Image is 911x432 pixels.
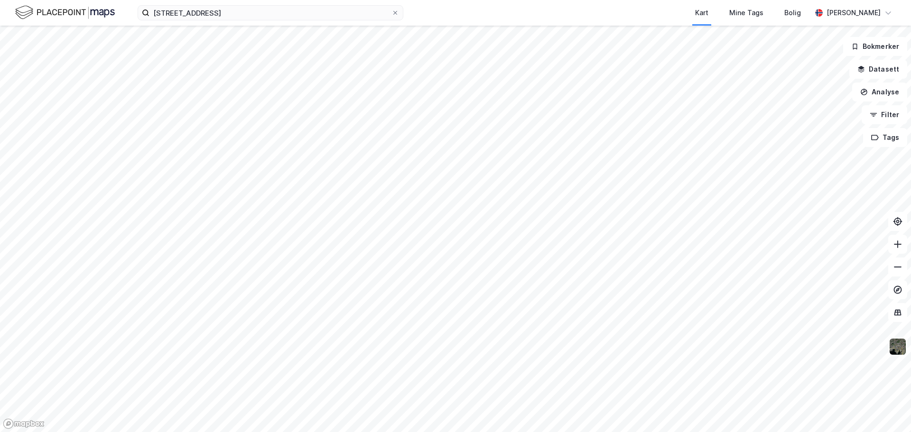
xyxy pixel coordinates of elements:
img: logo.f888ab2527a4732fd821a326f86c7f29.svg [15,4,115,21]
button: Filter [862,105,907,124]
button: Tags [863,128,907,147]
iframe: Chat Widget [864,386,911,432]
button: Bokmerker [843,37,907,56]
div: Mine Tags [729,7,763,18]
div: Bolig [784,7,801,18]
input: Søk på adresse, matrikkel, gårdeiere, leietakere eller personer [149,6,391,20]
a: Mapbox homepage [3,418,45,429]
div: [PERSON_NAME] [827,7,881,18]
button: Analyse [852,83,907,101]
div: Kontrollprogram for chat [864,386,911,432]
div: Kart [695,7,708,18]
img: 9k= [889,338,907,356]
button: Datasett [849,60,907,79]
